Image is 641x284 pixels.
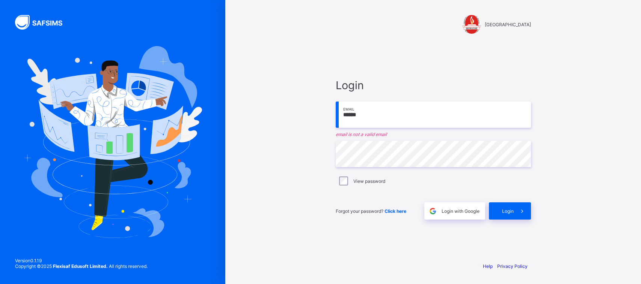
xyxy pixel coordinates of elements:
span: Login with Google [442,208,480,214]
em: email is not a valid email [336,132,531,137]
a: Privacy Policy [497,263,528,269]
span: Forgot your password? [336,208,406,214]
strong: Flexisaf Edusoft Limited. [53,263,108,269]
span: [GEOGRAPHIC_DATA] [485,22,531,27]
span: Version 0.1.19 [15,258,148,263]
span: Login [502,208,514,214]
img: SAFSIMS Logo [15,15,71,30]
a: Click here [385,208,406,214]
span: Login [336,79,531,92]
label: View password [353,178,385,184]
img: google.396cfc9801f0270233282035f929180a.svg [428,207,437,215]
img: Hero Image [23,46,202,238]
span: Copyright © 2025 All rights reserved. [15,263,148,269]
a: Help [483,263,493,269]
